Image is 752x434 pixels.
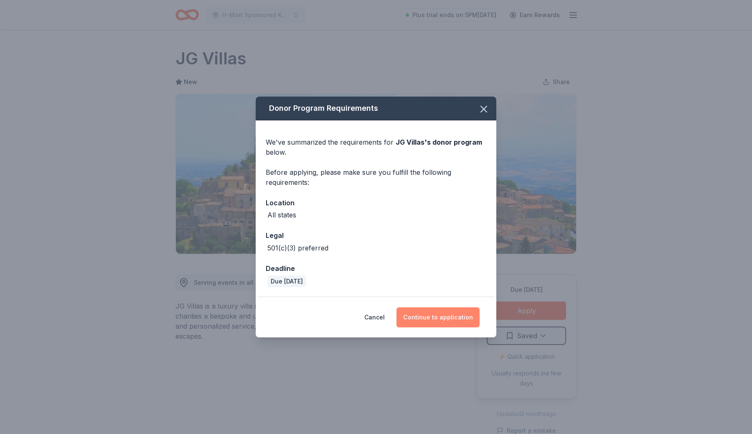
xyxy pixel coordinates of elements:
[256,97,496,120] div: Donor Program Requirements
[266,197,486,208] div: Location
[364,307,385,327] button: Cancel
[266,230,486,241] div: Legal
[396,138,482,146] span: JG Villas 's donor program
[267,276,306,287] div: Due [DATE]
[266,263,486,274] div: Deadline
[267,243,328,253] div: 501(c)(3) preferred
[266,137,486,157] div: We've summarized the requirements for below.
[266,167,486,187] div: Before applying, please make sure you fulfill the following requirements:
[396,307,480,327] button: Continue to application
[267,210,296,220] div: All states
